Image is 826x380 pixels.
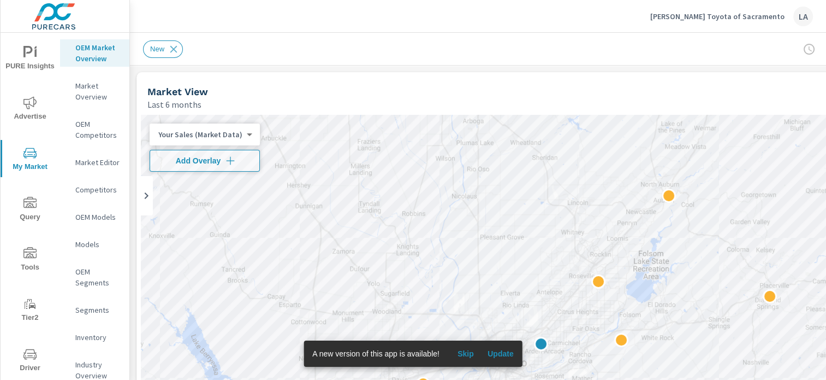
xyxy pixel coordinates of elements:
[4,247,56,274] span: Tools
[4,297,56,324] span: Tier2
[147,86,208,97] h5: Market View
[4,46,56,73] span: PURE Insights
[60,154,129,171] div: Market Editor
[75,332,121,343] p: Inventory
[75,80,121,102] p: Market Overview
[4,96,56,123] span: Advertise
[453,349,479,359] span: Skip
[75,212,121,223] p: OEM Models
[4,197,56,224] span: Query
[4,147,56,173] span: My Market
[147,98,201,111] p: Last 6 months
[75,184,121,195] p: Competitors
[143,40,183,58] div: New
[75,42,121,64] p: OEM Market Overview
[60,329,129,346] div: Inventory
[60,264,129,291] div: OEM Segments
[60,78,129,105] div: Market Overview
[75,305,121,315] p: Segments
[793,7,813,26] div: LA
[60,302,129,318] div: Segments
[60,182,129,198] div: Competitors
[60,116,129,143] div: OEM Competitors
[75,239,121,250] p: Models
[150,130,251,140] div: Your Sales (Market Data)
[144,45,171,53] span: New
[650,11,785,21] p: [PERSON_NAME] Toyota of Sacramento
[60,39,129,67] div: OEM Market Overview
[312,349,439,358] span: A new version of this app is available!
[75,157,121,168] p: Market Editor
[150,150,260,172] button: Add Overlay
[4,348,56,375] span: Driver
[154,155,255,166] span: Add Overlay
[60,236,129,253] div: Models
[488,349,514,359] span: Update
[75,119,121,141] p: OEM Competitors
[483,345,518,363] button: Update
[158,130,242,139] p: Your Sales (Market Data)
[75,266,121,288] p: OEM Segments
[448,345,483,363] button: Skip
[60,209,129,225] div: OEM Models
